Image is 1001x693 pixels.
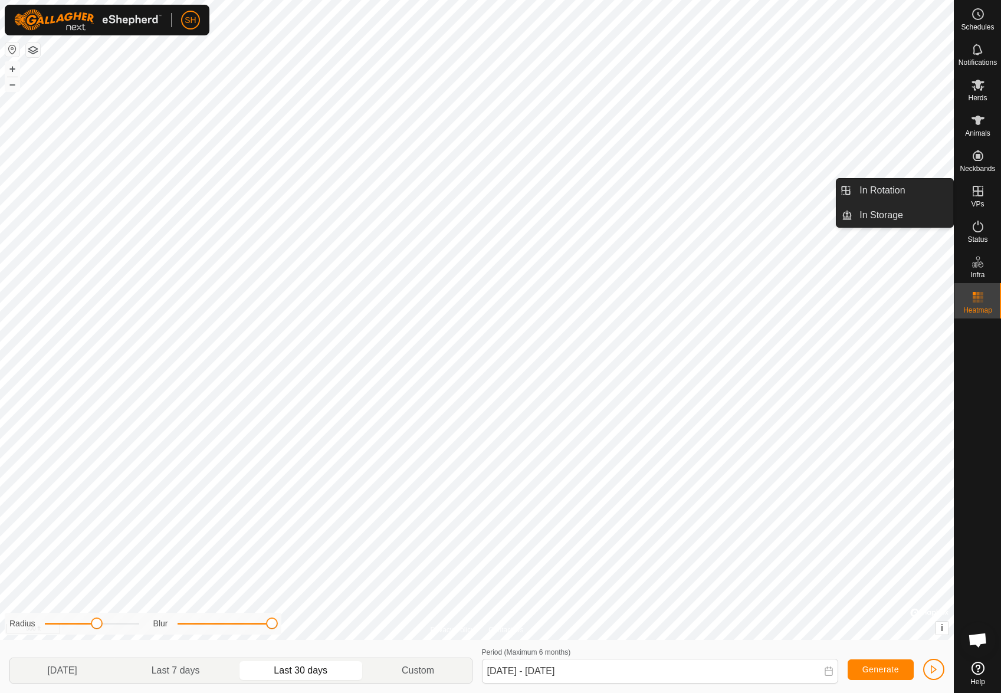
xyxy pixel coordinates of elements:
span: Heatmap [963,307,992,314]
span: Status [967,236,987,243]
span: SH [185,14,196,27]
img: Gallagher Logo [14,9,162,31]
span: Help [970,678,985,685]
span: VPs [971,201,984,208]
span: Animals [965,130,990,137]
button: Generate [848,659,914,680]
label: Period (Maximum 6 months) [482,648,571,656]
button: Reset Map [5,42,19,57]
button: – [5,77,19,91]
span: Infra [970,271,984,278]
span: i [941,623,943,633]
span: In Storage [859,208,903,222]
span: Generate [862,665,899,674]
span: Last 7 days [152,664,200,678]
a: Help [954,657,1001,690]
li: In Storage [836,203,953,227]
span: Herds [968,94,987,101]
span: Notifications [959,59,997,66]
span: Last 30 days [274,664,327,678]
span: Custom [402,664,434,678]
button: + [5,62,19,76]
label: Blur [153,618,168,630]
button: i [936,622,949,635]
a: In Storage [852,203,953,227]
a: Contact Us [488,625,523,635]
label: Radius [9,618,35,630]
a: Privacy Policy [430,625,474,635]
button: Map Layers [26,43,40,57]
div: Open chat [960,622,996,658]
span: Schedules [961,24,994,31]
span: In Rotation [859,183,905,198]
a: In Rotation [852,179,953,202]
li: In Rotation [836,179,953,202]
span: [DATE] [47,664,77,678]
span: Neckbands [960,165,995,172]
